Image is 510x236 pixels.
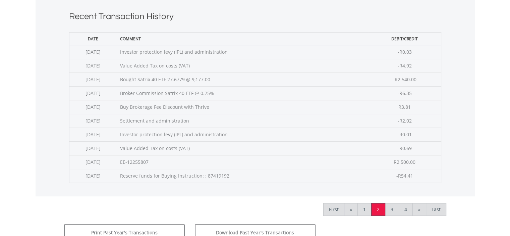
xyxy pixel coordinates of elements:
[69,128,117,141] td: [DATE]
[398,145,412,151] span: -R0.69
[69,100,117,114] td: [DATE]
[69,59,117,73] td: [DATE]
[398,62,412,69] span: -R4.92
[117,73,369,86] td: Bought Satrix 40 ETF 27.6779 @ 9,177.00
[399,203,413,216] a: 4
[69,155,117,169] td: [DATE]
[117,45,369,59] td: Investor protection levy (IPL) and administration
[323,203,344,216] a: First
[69,169,117,183] td: [DATE]
[117,169,369,183] td: Reserve funds for Buying Instruction: : 87419192
[398,117,412,124] span: -R2.02
[117,114,369,128] td: Settlement and administration
[117,128,369,141] td: Investor protection levy (IPL) and administration
[398,49,412,55] span: -R0.03
[69,114,117,128] td: [DATE]
[69,73,117,86] td: [DATE]
[357,203,372,216] a: 1
[385,203,399,216] a: 3
[396,173,413,179] span: -R54.41
[412,203,426,216] a: »
[117,59,369,73] td: Value Added Tax on costs (VAT)
[398,90,412,96] span: -R6.35
[117,100,369,114] td: Buy Brokerage Fee Discount with Thrive
[371,203,385,216] a: 2
[117,155,369,169] td: EE-12255807
[393,76,416,83] span: -R2 540.00
[117,141,369,155] td: Value Added Tax on costs (VAT)
[398,131,412,138] span: -R0.01
[117,86,369,100] td: Broker Commission Satrix 40 ETF @ 0.25%
[69,86,117,100] td: [DATE]
[69,10,441,26] h1: Recent Transaction History
[369,32,441,45] th: Debit/Credit
[344,203,358,216] a: «
[117,32,369,45] th: Comment
[426,203,446,216] a: Last
[69,32,117,45] th: Date
[69,45,117,59] td: [DATE]
[394,159,415,165] span: R2 500.00
[398,104,411,110] span: R3.81
[69,141,117,155] td: [DATE]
